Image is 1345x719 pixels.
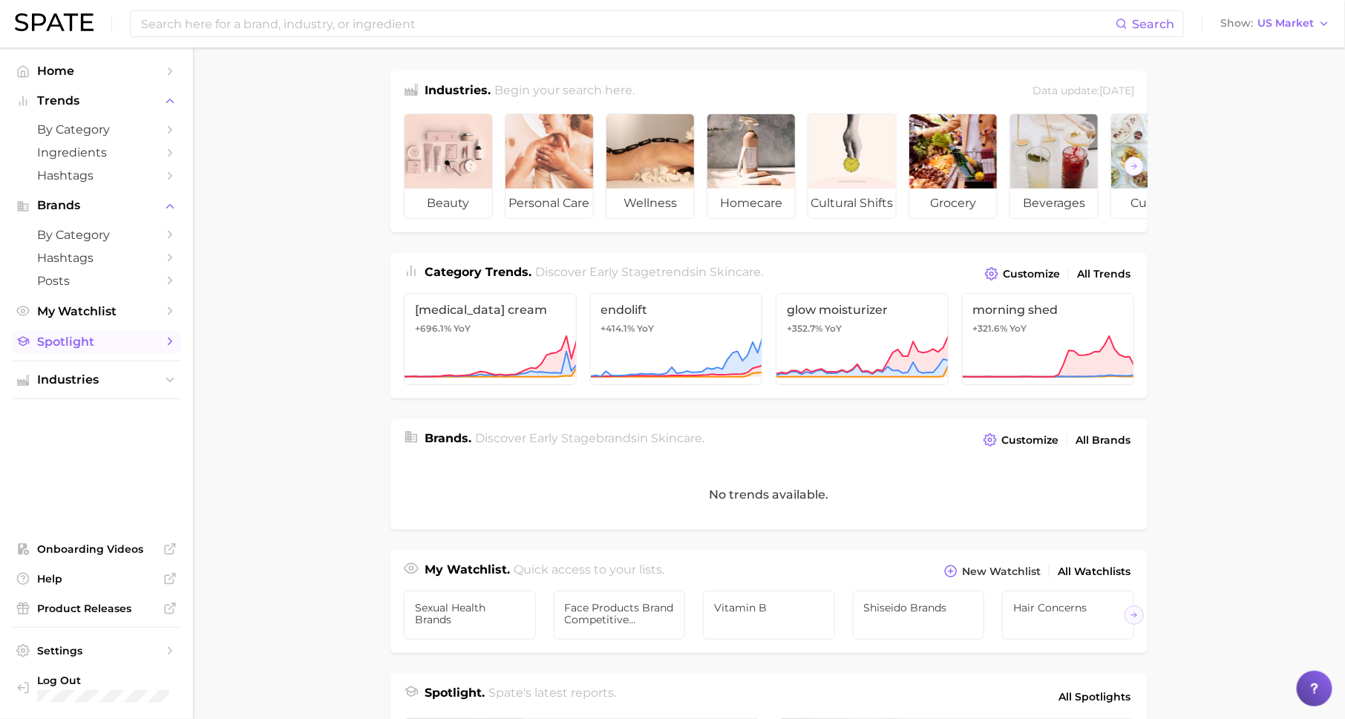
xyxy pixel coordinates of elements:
[37,304,156,318] span: My Watchlist
[12,164,181,187] a: Hashtags
[638,323,655,335] span: YoY
[12,597,181,620] a: Product Releases
[1013,602,1123,614] span: Hair Concerns
[1010,323,1027,335] span: YoY
[12,90,181,112] button: Trends
[1054,562,1134,582] a: All Watchlists
[415,602,525,626] span: sexual health brands
[1009,114,1099,219] a: beverages
[808,114,897,219] a: cultural shifts
[909,188,997,218] span: grocery
[12,223,181,246] a: by Category
[37,373,156,387] span: Industries
[425,431,471,445] span: Brands .
[1072,430,1134,450] a: All Brands
[12,59,181,82] a: Home
[703,591,835,640] a: Vitamin B
[425,684,485,709] h1: Spotlight.
[37,94,156,108] span: Trends
[495,82,635,102] h2: Begin your search here.
[710,265,762,279] span: skincare
[37,64,156,78] span: Home
[606,188,694,218] span: wellness
[12,369,181,391] button: Industries
[37,542,156,556] span: Onboarding Videos
[1125,605,1144,625] button: Scroll Right
[853,591,985,640] a: Shiseido Brands
[37,602,156,615] span: Product Releases
[973,323,1008,334] span: +321.6%
[776,293,949,385] a: glow moisturizer+352.7% YoY
[37,572,156,585] span: Help
[652,431,703,445] span: skincare
[505,114,594,219] a: personal care
[1217,14,1334,33] button: ShowUS Market
[454,323,471,335] span: YoY
[601,323,635,334] span: +414.1%
[404,114,493,219] a: beauty
[1003,268,1060,280] span: Customize
[140,11,1116,36] input: Search here for a brand, industry, or ingredient
[390,459,1148,530] div: No trends available.
[12,141,181,164] a: Ingredients
[606,114,695,219] a: wellness
[714,602,824,614] span: Vitamin B
[973,303,1124,317] span: morning shed
[404,591,536,640] a: sexual health brands
[1033,82,1134,102] div: Data update: [DATE]
[981,263,1064,284] button: Customize
[12,194,181,217] button: Brands
[37,335,156,349] span: Spotlight
[12,669,181,708] a: Log out. Currently logged in with e-mail hannah@spate.nyc.
[1111,188,1199,218] span: culinary
[1110,114,1200,219] a: culinary
[15,13,94,31] img: SPATE
[12,269,181,292] a: Posts
[1257,19,1314,27] span: US Market
[1001,434,1058,447] span: Customize
[425,561,510,582] h1: My Watchlist.
[476,431,705,445] span: Discover Early Stage brands in .
[1076,434,1130,447] span: All Brands
[940,561,1044,582] button: New Watchlist
[909,114,998,219] a: grocery
[565,602,675,626] span: Face products Brand Competitive Analysis
[37,168,156,183] span: Hashtags
[514,561,665,582] h2: Quick access to your lists.
[37,122,156,137] span: by Category
[404,293,577,385] a: [MEDICAL_DATA] cream+696.1% YoY
[1010,188,1098,218] span: beverages
[12,538,181,560] a: Onboarding Videos
[962,565,1041,578] span: New Watchlist
[864,602,974,614] span: Shiseido Brands
[536,265,764,279] span: Discover Early Stage trends in .
[425,265,531,279] span: Category Trends .
[554,591,686,640] a: Face products Brand Competitive Analysis
[1058,688,1130,706] span: All Spotlights
[787,303,937,317] span: glow moisturizer
[405,188,492,218] span: beauty
[590,293,763,385] a: endolift+414.1% YoY
[1125,157,1144,176] button: Scroll Right
[489,684,617,709] h2: Spate's latest reports.
[425,82,491,102] h1: Industries.
[1002,591,1134,640] a: Hair Concerns
[962,293,1135,385] a: morning shed+321.6% YoY
[707,114,796,219] a: homecare
[707,188,795,218] span: homecare
[1220,19,1253,27] span: Show
[1055,684,1134,709] a: All Spotlights
[980,430,1062,450] button: Customize
[415,323,451,334] span: +696.1%
[808,188,896,218] span: cultural shifts
[37,228,156,242] span: by Category
[37,145,156,160] span: Ingredients
[37,644,156,657] span: Settings
[415,303,566,317] span: [MEDICAL_DATA] cream
[12,568,181,590] a: Help
[505,188,593,218] span: personal care
[1073,264,1134,284] a: All Trends
[37,199,156,212] span: Brands
[12,330,181,353] a: Spotlight
[12,118,181,141] a: by Category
